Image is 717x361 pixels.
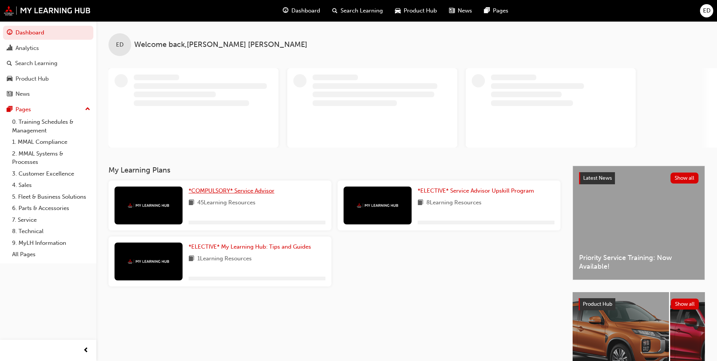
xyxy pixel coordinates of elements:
span: 8 Learning Resources [426,198,482,208]
a: Product HubShow all [579,298,699,310]
span: Welcome back , [PERSON_NAME] [PERSON_NAME] [134,40,307,49]
a: 1. MMAL Compliance [9,136,93,148]
a: *ELECTIVE* Service Advisor Upskill Program [418,187,537,195]
a: 0. Training Schedules & Management [9,116,93,136]
a: 2. MMAL Systems & Processes [9,148,93,168]
a: 4. Sales [9,179,93,191]
a: Latest NewsShow allPriority Service Training: Now Available! [573,166,705,280]
h3: My Learning Plans [108,166,561,174]
a: Dashboard [3,26,93,40]
div: Pages [15,105,31,114]
span: Dashboard [291,6,320,15]
span: *ELECTIVE* Service Advisor Upskill Program [418,187,534,194]
a: car-iconProduct Hub [389,3,443,19]
span: Priority Service Training: Now Available! [579,254,698,271]
span: Search Learning [341,6,383,15]
span: news-icon [7,91,12,98]
span: News [458,6,472,15]
span: book-icon [418,198,423,208]
a: All Pages [9,249,93,260]
span: Pages [493,6,508,15]
img: mmal [4,6,91,16]
span: up-icon [85,104,90,114]
span: Product Hub [404,6,437,15]
span: *ELECTIVE* My Learning Hub: Tips and Guides [189,243,311,250]
button: Show all [671,299,699,310]
a: guage-iconDashboard [277,3,326,19]
button: ED [700,4,713,17]
a: search-iconSearch Learning [326,3,389,19]
span: Latest News [583,175,612,181]
span: 45 Learning Resources [197,198,256,208]
a: 5. Fleet & Business Solutions [9,191,93,203]
a: news-iconNews [443,3,478,19]
span: search-icon [332,6,338,16]
a: 6. Parts & Accessories [9,202,93,214]
span: pages-icon [7,106,12,113]
div: Product Hub [15,75,49,83]
a: Search Learning [3,56,93,70]
button: Pages [3,103,93,117]
a: 3. Customer Excellence [9,168,93,180]
button: DashboardAnalyticsSearch LearningProduct HubNews [3,24,93,103]
span: ED [703,6,711,15]
a: 7. Service [9,214,93,226]
span: 1 Learning Resources [197,254,252,264]
span: car-icon [395,6,401,16]
img: mmal [128,203,169,208]
a: Product Hub [3,72,93,86]
img: mmal [357,203,398,208]
a: Latest NewsShow all [579,172,698,184]
span: *COMPULSORY* Service Advisor [189,187,274,194]
button: Show all [671,173,699,184]
img: mmal [128,259,169,264]
span: book-icon [189,254,194,264]
span: guage-icon [283,6,288,16]
a: Analytics [3,41,93,55]
span: guage-icon [7,30,12,36]
span: search-icon [7,60,12,67]
a: News [3,87,93,101]
div: News [15,90,30,98]
span: chart-icon [7,45,12,52]
a: *ELECTIVE* My Learning Hub: Tips and Guides [189,243,314,251]
a: 8. Technical [9,226,93,237]
span: car-icon [7,76,12,82]
a: pages-iconPages [478,3,514,19]
span: book-icon [189,198,194,208]
span: ED [116,40,124,49]
div: Analytics [15,44,39,53]
a: *COMPULSORY* Service Advisor [189,187,277,195]
div: Search Learning [15,59,57,68]
span: prev-icon [83,346,89,355]
span: Product Hub [583,301,612,307]
span: news-icon [449,6,455,16]
span: pages-icon [484,6,490,16]
a: 9. MyLH Information [9,237,93,249]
